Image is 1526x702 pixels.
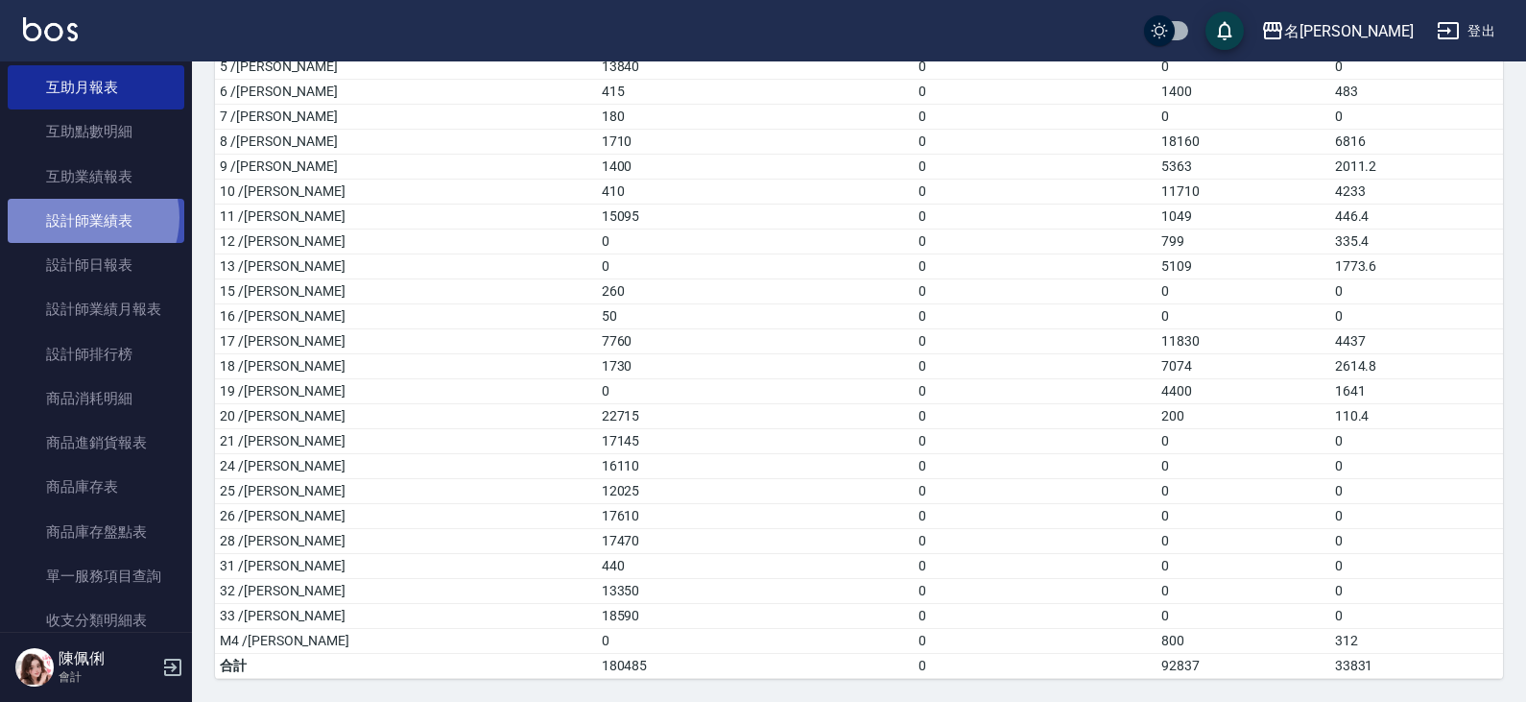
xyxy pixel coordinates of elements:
[914,503,1157,528] td: 0
[215,528,597,553] td: 28 /[PERSON_NAME]
[215,54,597,79] td: 5 /[PERSON_NAME]
[8,376,184,421] a: 商品消耗明細
[914,578,1157,603] td: 0
[8,199,184,243] a: 設計師業績表
[215,628,597,653] td: M4 /[PERSON_NAME]
[1156,328,1329,353] td: 11830
[914,229,1157,254] td: 0
[8,598,184,642] a: 收支分類明細表
[1330,129,1503,154] td: 6816
[8,109,184,154] a: 互助點數明細
[914,653,1157,678] td: 0
[8,332,184,376] a: 設計師排行榜
[1156,603,1329,628] td: 0
[59,649,156,668] h5: 陳佩俐
[597,478,914,503] td: 12025
[1156,453,1329,478] td: 0
[1156,628,1329,653] td: 800
[1330,278,1503,303] td: 0
[1330,553,1503,578] td: 0
[1156,104,1329,129] td: 0
[914,353,1157,378] td: 0
[1156,154,1329,179] td: 5363
[597,254,914,278] td: 0
[8,421,184,465] a: 商品進銷貨報表
[1253,12,1421,51] button: 名[PERSON_NAME]
[1156,428,1329,453] td: 0
[597,353,914,378] td: 1730
[914,254,1157,278] td: 0
[914,129,1157,154] td: 0
[59,668,156,686] p: 會計
[597,328,914,353] td: 7760
[1156,79,1329,104] td: 1400
[597,129,914,154] td: 1710
[914,179,1157,204] td: 0
[914,104,1157,129] td: 0
[914,378,1157,403] td: 0
[1330,528,1503,553] td: 0
[1330,453,1503,478] td: 0
[914,328,1157,353] td: 0
[914,54,1157,79] td: 0
[914,403,1157,428] td: 0
[1330,54,1503,79] td: 0
[914,79,1157,104] td: 0
[8,287,184,331] a: 設計師業績月報表
[914,154,1157,179] td: 0
[597,528,914,553] td: 17470
[1156,254,1329,278] td: 5109
[1330,603,1503,628] td: 0
[914,528,1157,553] td: 0
[215,129,597,154] td: 8 /[PERSON_NAME]
[1330,478,1503,503] td: 0
[215,229,597,254] td: 12 /[PERSON_NAME]
[1330,653,1503,678] td: 33831
[1156,229,1329,254] td: 799
[914,553,1157,578] td: 0
[597,104,914,129] td: 180
[1156,578,1329,603] td: 0
[597,229,914,254] td: 0
[15,648,54,687] img: Person
[597,453,914,478] td: 16110
[1429,13,1503,49] button: 登出
[914,204,1157,229] td: 0
[215,503,597,528] td: 26 /[PERSON_NAME]
[1156,503,1329,528] td: 0
[1330,353,1503,378] td: 2614.8
[597,503,914,528] td: 17610
[914,428,1157,453] td: 0
[1330,628,1503,653] td: 312
[1156,478,1329,503] td: 0
[215,353,597,378] td: 18 /[PERSON_NAME]
[597,653,914,678] td: 180485
[1156,353,1329,378] td: 7074
[1156,653,1329,678] td: 92837
[1330,104,1503,129] td: 0
[597,79,914,104] td: 415
[1330,328,1503,353] td: 4437
[215,578,597,603] td: 32 /[PERSON_NAME]
[215,453,597,478] td: 24 /[PERSON_NAME]
[597,403,914,428] td: 22715
[215,254,597,278] td: 13 /[PERSON_NAME]
[1156,553,1329,578] td: 0
[914,453,1157,478] td: 0
[215,328,597,353] td: 17 /[PERSON_NAME]
[1156,528,1329,553] td: 0
[215,204,597,229] td: 11 /[PERSON_NAME]
[23,17,78,41] img: Logo
[1156,54,1329,79] td: 0
[597,179,914,204] td: 410
[1156,129,1329,154] td: 18160
[8,243,184,287] a: 設計師日報表
[215,553,597,578] td: 31 /[PERSON_NAME]
[597,278,914,303] td: 260
[215,179,597,204] td: 10 /[PERSON_NAME]
[597,578,914,603] td: 13350
[914,603,1157,628] td: 0
[597,154,914,179] td: 1400
[215,154,597,179] td: 9 /[PERSON_NAME]
[1156,303,1329,328] td: 0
